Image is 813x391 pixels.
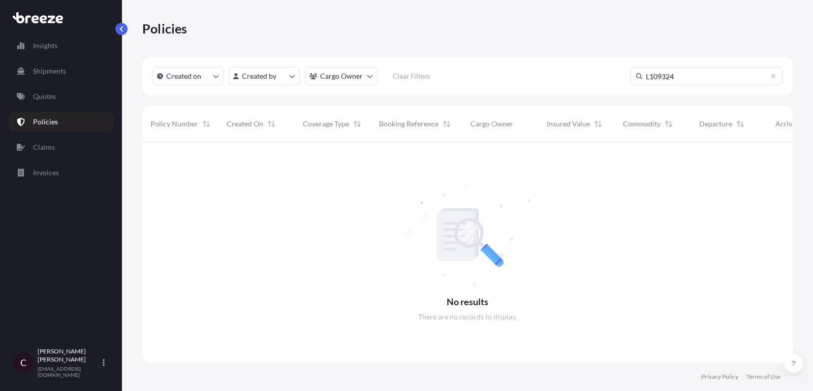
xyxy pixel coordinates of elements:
[663,118,675,130] button: Sort
[9,162,113,183] a: Invoices
[471,119,513,129] span: Cargo Owner
[775,119,798,129] span: Arrival
[33,91,56,102] p: Quotes
[9,61,113,81] a: Shipments
[200,118,212,130] button: Sort
[38,366,101,378] p: [EMAIL_ADDRESS][DOMAIN_NAME]
[630,67,783,85] input: Search Policy or Shipment ID...
[547,119,590,129] span: Insured Value
[265,118,277,130] button: Sort
[320,71,363,81] p: Cargo Owner
[33,66,66,76] p: Shipments
[229,67,300,85] button: createdBy Filter options
[9,86,113,107] a: Quotes
[592,118,604,130] button: Sort
[9,36,113,56] a: Insights
[142,20,187,37] p: Policies
[351,118,363,130] button: Sort
[623,119,661,129] span: Commodity
[305,67,378,85] button: cargoOwner Filter options
[699,119,732,129] span: Departure
[701,373,738,381] a: Privacy Policy
[303,119,349,129] span: Coverage Type
[33,41,57,51] p: Insights
[379,119,439,129] span: Booking Reference
[38,347,101,364] p: [PERSON_NAME] [PERSON_NAME]
[33,142,55,152] p: Claims
[9,112,113,132] a: Policies
[33,168,59,178] p: Invoices
[150,119,198,129] span: Policy Number
[9,137,113,157] a: Claims
[734,118,746,130] button: Sort
[393,71,430,81] p: Clear Filters
[746,373,780,381] a: Terms of Use
[242,71,276,81] p: Created by
[166,71,201,81] p: Created on
[20,357,26,368] span: C
[33,117,58,127] p: Policies
[441,118,453,130] button: Sort
[383,68,440,84] button: Clear Filters
[152,67,224,85] button: createdOn Filter options
[227,119,263,129] span: Created On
